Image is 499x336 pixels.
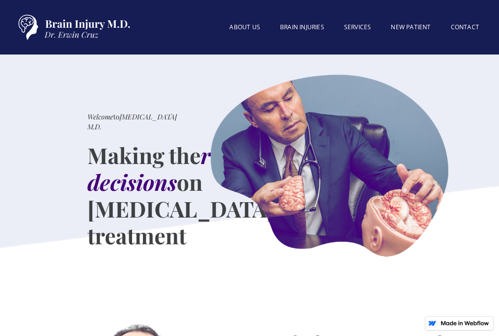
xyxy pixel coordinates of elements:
[440,321,489,326] img: Made in Webflow
[87,140,249,196] em: right decisions
[270,17,334,37] a: BRAIN INJURIES
[87,112,177,132] div: to
[10,10,134,45] a: home
[87,112,113,121] em: Welcome
[219,17,270,37] a: About US
[87,112,177,131] em: [MEDICAL_DATA] M.D.
[334,17,381,37] a: SERVICES
[441,17,489,37] a: Contact
[381,17,440,37] a: New patient
[87,142,274,249] h1: Making the on [MEDICAL_DATA] treatment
